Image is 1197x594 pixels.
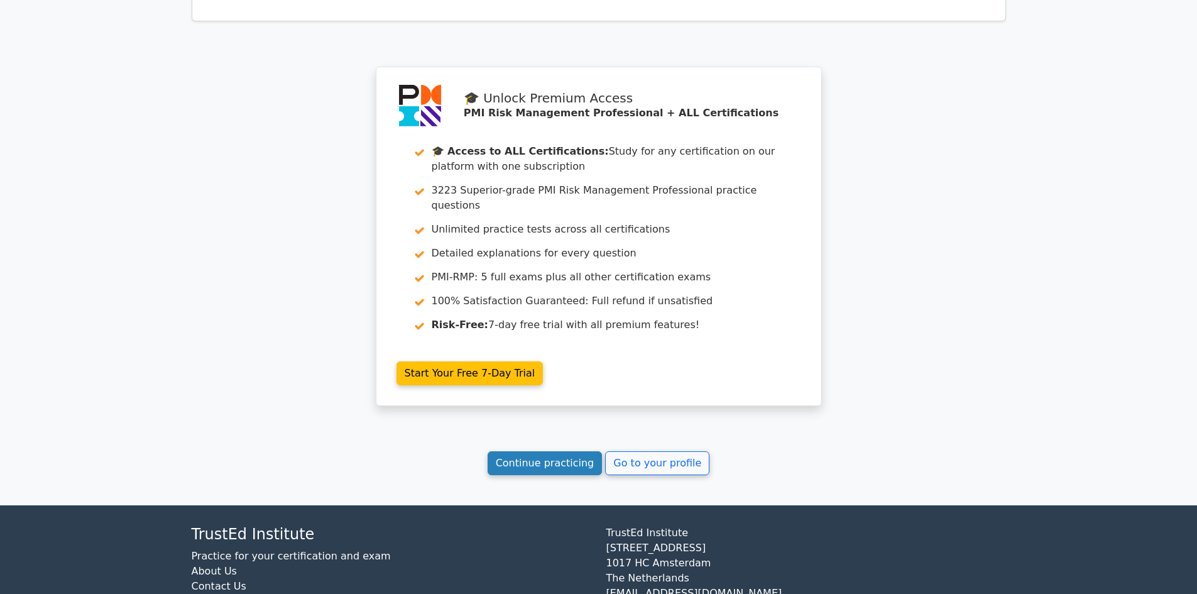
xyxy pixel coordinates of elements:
[605,451,709,475] a: Go to your profile
[192,580,246,592] a: Contact Us
[192,565,237,577] a: About Us
[488,451,603,475] a: Continue practicing
[192,525,591,544] h4: TrustEd Institute
[396,361,544,385] a: Start Your Free 7-Day Trial
[192,550,391,562] a: Practice for your certification and exam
